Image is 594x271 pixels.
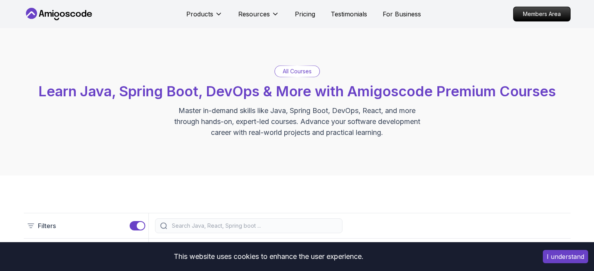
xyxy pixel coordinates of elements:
p: All Courses [283,67,312,75]
a: Members Area [513,7,571,21]
span: Learn Java, Spring Boot, DevOps & More with Amigoscode Premium Courses [38,83,556,100]
input: Search Java, React, Spring boot ... [170,222,337,230]
a: For Business [383,9,421,19]
a: Testimonials [331,9,367,19]
p: Products [186,9,213,19]
a: Pricing [295,9,315,19]
div: This website uses cookies to enhance the user experience. [6,248,531,265]
p: Master in-demand skills like Java, Spring Boot, DevOps, React, and more through hands-on, expert-... [166,105,428,138]
p: Filters [38,221,56,230]
p: Resources [238,9,270,19]
button: Accept cookies [543,250,588,263]
button: Products [186,9,223,25]
button: Resources [238,9,279,25]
